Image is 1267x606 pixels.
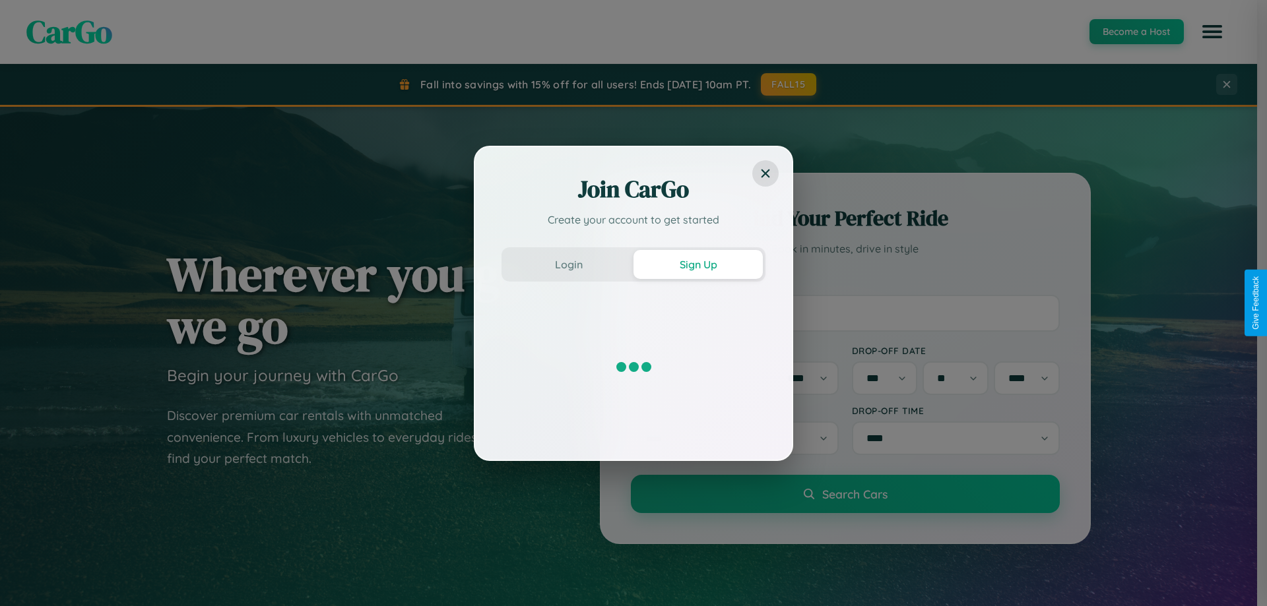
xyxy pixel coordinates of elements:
button: Login [504,250,633,279]
h2: Join CarGo [502,173,765,205]
button: Sign Up [633,250,763,279]
p: Create your account to get started [502,212,765,227]
div: Give Feedback [1251,276,1260,330]
iframe: Intercom live chat [13,561,45,593]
